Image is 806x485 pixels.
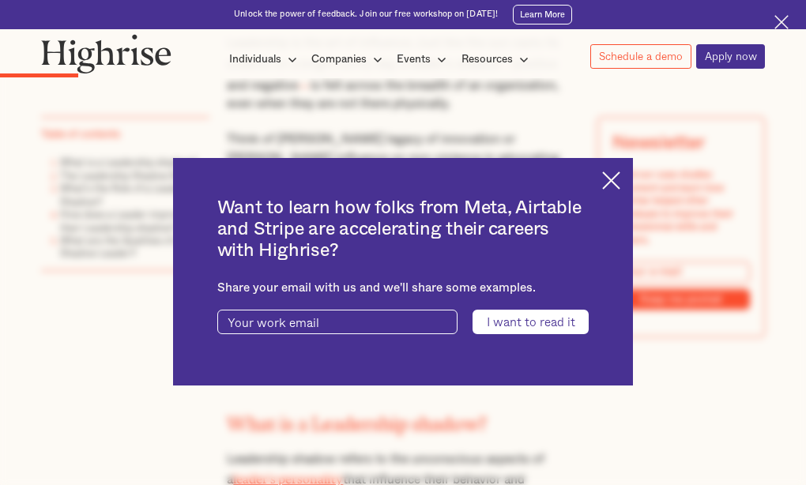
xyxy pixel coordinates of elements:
div: Unlock the power of feedback. Join our free workshop on [DATE]! [234,9,498,21]
div: Resources [461,50,533,69]
div: Companies [311,50,387,69]
div: Share your email with us and we'll share some examples. [217,281,589,295]
img: Cross icon [774,15,789,30]
a: Schedule a demo [590,44,691,69]
input: Your work email [217,310,458,334]
div: Events [397,50,451,69]
div: Companies [311,50,367,69]
div: Resources [461,50,513,69]
img: Cross icon [602,171,620,190]
div: Individuals [229,50,302,69]
h2: Want to learn how folks from Meta, Airtable and Stripe are accelerating their careers with Highrise? [217,197,589,261]
a: Learn More [513,5,572,24]
div: Individuals [229,50,281,69]
form: current-ascender-blog-article-modal-form [217,310,589,334]
img: Highrise logo [41,34,172,73]
a: Apply now [696,44,766,69]
input: I want to read it [473,310,589,334]
div: Events [397,50,431,69]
